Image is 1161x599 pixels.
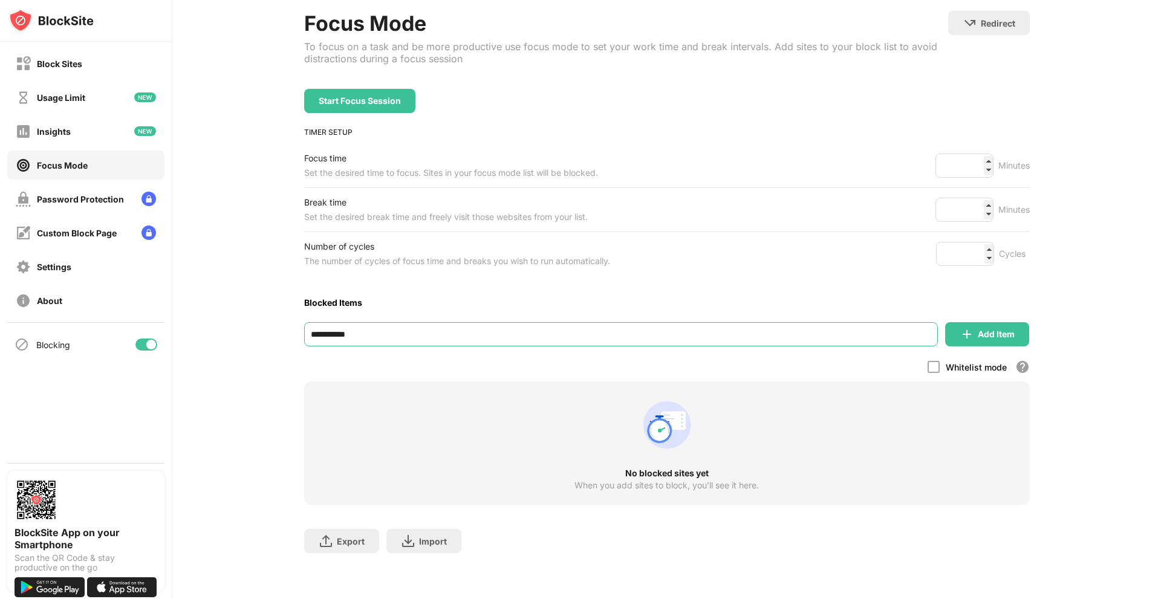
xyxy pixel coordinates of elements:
[16,158,31,173] img: focus-on.svg
[304,151,598,166] div: Focus time
[946,362,1007,372] div: Whitelist mode
[37,194,124,204] div: Password Protection
[134,126,156,136] img: new-icon.svg
[141,192,156,206] img: lock-menu.svg
[304,128,1030,137] div: TIMER SETUP
[998,202,1030,217] div: Minutes
[304,11,948,36] div: Focus Mode
[134,92,156,102] img: new-icon.svg
[304,297,1030,308] div: Blocked Items
[15,478,58,522] img: options-page-qr-code.png
[638,396,696,454] div: animation
[304,40,948,65] div: To focus on a task and be more productive use focus mode to set your work time and break interval...
[37,296,62,306] div: About
[419,536,447,546] div: Import
[87,577,157,597] img: download-on-the-app-store.svg
[37,92,85,103] div: Usage Limit
[15,553,157,572] div: Scan the QR Code & stay productive on the go
[304,468,1030,478] div: No blocked sites yet
[16,293,31,308] img: about-off.svg
[141,225,156,240] img: lock-menu.svg
[15,526,157,551] div: BlockSite App on your Smartphone
[16,225,31,241] img: customize-block-page-off.svg
[999,247,1030,261] div: Cycles
[304,210,588,224] div: Set the desired break time and freely visit those websites from your list.
[978,329,1015,339] div: Add Item
[16,192,31,207] img: password-protection-off.svg
[998,158,1030,173] div: Minutes
[37,126,71,137] div: Insights
[304,239,610,254] div: Number of cycles
[36,340,70,350] div: Blocking
[981,18,1015,28] div: Redirect
[16,90,31,105] img: time-usage-off.svg
[15,577,85,597] img: get-it-on-google-play.svg
[15,337,29,352] img: blocking-icon.svg
[574,481,759,490] div: When you add sites to block, you’ll see it here.
[37,160,88,170] div: Focus Mode
[8,8,94,33] img: logo-blocksite.svg
[37,228,117,238] div: Custom Block Page
[16,56,31,71] img: block-off.svg
[16,124,31,139] img: insights-off.svg
[304,254,610,268] div: The number of cycles of focus time and breaks you wish to run automatically.
[337,536,365,546] div: Export
[319,96,401,106] div: Start Focus Session
[37,262,71,272] div: Settings
[304,195,588,210] div: Break time
[304,166,598,180] div: Set the desired time to focus. Sites in your focus mode list will be blocked.
[37,59,82,69] div: Block Sites
[16,259,31,274] img: settings-off.svg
